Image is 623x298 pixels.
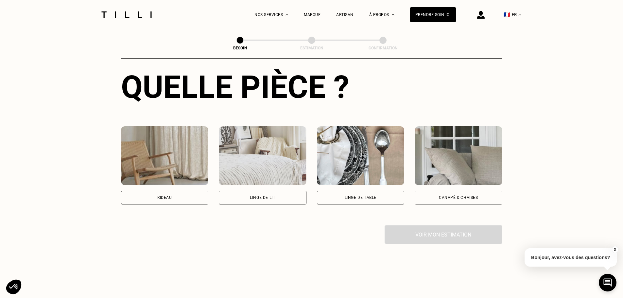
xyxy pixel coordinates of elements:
p: Bonjour, avez-vous des questions? [525,248,617,267]
div: Besoin [207,46,273,50]
div: Linge de lit [250,196,275,200]
img: Tilli retouche votre Canapé & chaises [415,126,502,185]
a: Prendre soin ici [410,7,456,22]
img: Tilli retouche votre Rideau [121,126,209,185]
img: Logo du service de couturière Tilli [99,11,154,18]
div: Quelle pièce ? [121,69,502,105]
div: Estimation [279,46,344,50]
div: Rideau [157,196,172,200]
div: Confirmation [350,46,416,50]
button: X [612,246,618,253]
div: Linge de table [345,196,376,200]
a: Artisan [336,12,354,17]
div: Canapé & chaises [439,196,478,200]
img: menu déroulant [518,14,521,15]
span: 🇫🇷 [504,11,510,18]
img: Menu déroulant [286,14,288,15]
img: Tilli retouche votre Linge de table [317,126,405,185]
img: icône connexion [477,11,485,19]
a: Marque [304,12,320,17]
img: Menu déroulant à propos [392,14,394,15]
img: Tilli retouche votre Linge de lit [219,126,306,185]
